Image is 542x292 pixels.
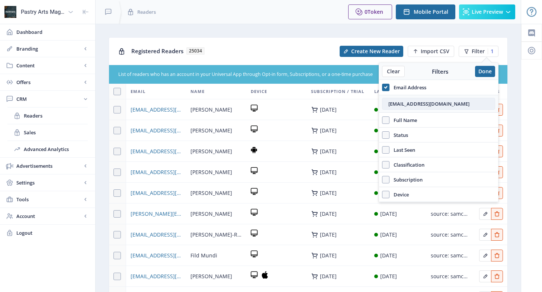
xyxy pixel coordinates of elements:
[488,48,494,54] div: 1
[491,251,503,258] a: Edit page
[491,230,503,237] a: Edit page
[190,105,232,114] span: [PERSON_NAME]
[190,230,242,239] span: [PERSON_NAME]-Ring
[389,175,423,184] span: Subscription
[16,78,82,86] span: Offers
[320,169,337,175] div: [DATE]
[131,272,182,281] a: [EMAIL_ADDRESS][DOMAIN_NAME]
[131,251,182,260] a: [EMAIL_ADDRESS][DOMAIN_NAME]
[131,126,182,135] a: [EMAIL_ADDRESS][DOMAIN_NAME]
[389,131,408,139] span: Status
[131,209,182,218] span: [PERSON_NAME][EMAIL_ADDRESS][DOMAIN_NAME]
[389,116,417,125] span: Full Name
[403,46,454,57] a: New page
[190,272,232,281] span: [PERSON_NAME]
[7,141,88,157] a: Advanced Analytics
[380,251,397,260] div: [DATE]
[421,48,449,54] span: Import CSV
[190,147,232,156] span: [PERSON_NAME]
[16,28,89,36] span: Dashboard
[320,211,337,217] div: [DATE]
[382,66,405,77] button: Clear
[389,83,426,92] span: Email Address
[479,209,491,216] a: Edit page
[335,46,403,57] a: New page
[131,47,183,55] span: Registered Readers
[24,112,88,119] span: Readers
[320,148,337,154] div: [DATE]
[320,232,337,238] div: [DATE]
[380,272,397,281] div: [DATE]
[16,162,82,170] span: Advertisements
[118,71,454,78] div: List of readers who has an account in your Universal App through Opt-in form, Subscriptions, or a...
[320,190,337,196] div: [DATE]
[16,212,82,220] span: Account
[24,129,88,136] span: Sales
[320,273,337,279] div: [DATE]
[408,46,454,57] button: Import CSV
[131,168,182,177] a: [EMAIL_ADDRESS][DOMAIN_NAME]
[459,4,515,19] button: Live Preview
[491,272,503,279] a: Edit page
[414,9,448,15] span: Mobile Portal
[16,45,82,52] span: Branding
[190,209,232,218] span: [PERSON_NAME]
[16,196,82,203] span: Tools
[7,124,88,141] a: Sales
[190,126,232,135] span: [PERSON_NAME]
[131,87,145,96] span: Email
[472,9,503,15] span: Live Preview
[396,4,455,19] button: Mobile Portal
[16,229,89,237] span: Logout
[405,68,475,75] div: Filters
[21,4,65,20] div: Pastry Arts Magazine
[320,128,337,134] div: [DATE]
[16,179,82,186] span: Settings
[131,147,182,156] a: [EMAIL_ADDRESS][DOMAIN_NAME]
[368,8,383,15] span: Token
[320,253,337,259] div: [DATE]
[131,230,182,239] a: [EMAIL_ADDRESS][DOMAIN_NAME]
[491,209,503,216] a: Edit page
[131,189,182,198] a: [EMAIL_ADDRESS][DOMAIN_NAME]
[389,190,409,199] span: Device
[190,87,205,96] span: Name
[479,251,491,258] a: Edit page
[431,272,468,281] div: source: samcart-purchase
[24,145,88,153] span: Advanced Analytics
[389,145,415,154] span: Last Seen
[479,230,491,237] a: Edit page
[380,230,397,239] div: [DATE]
[16,62,82,69] span: Content
[479,272,491,279] a: Edit page
[389,160,424,169] span: Classification
[475,66,495,77] button: Done
[190,168,232,177] span: [PERSON_NAME]
[190,251,217,260] span: Fild Mundi
[137,8,156,16] span: Readers
[320,107,337,113] div: [DATE]
[251,87,267,96] span: Device
[131,105,182,114] a: [EMAIL_ADDRESS][DOMAIN_NAME]
[351,48,400,54] span: Create New Reader
[186,47,205,55] span: 25034
[311,87,364,96] span: Subscription / Trial
[431,209,468,218] div: source: samcart-purchase
[374,87,398,96] span: Last Seen
[472,48,485,54] span: Filter
[348,4,392,19] button: 0Token
[7,108,88,124] a: Readers
[190,189,232,198] span: [PERSON_NAME]
[340,46,403,57] button: Create New Reader
[431,251,468,260] div: source: samcart-purchase
[459,46,498,57] button: Filter1
[380,209,397,218] div: [DATE]
[16,95,82,103] span: CRM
